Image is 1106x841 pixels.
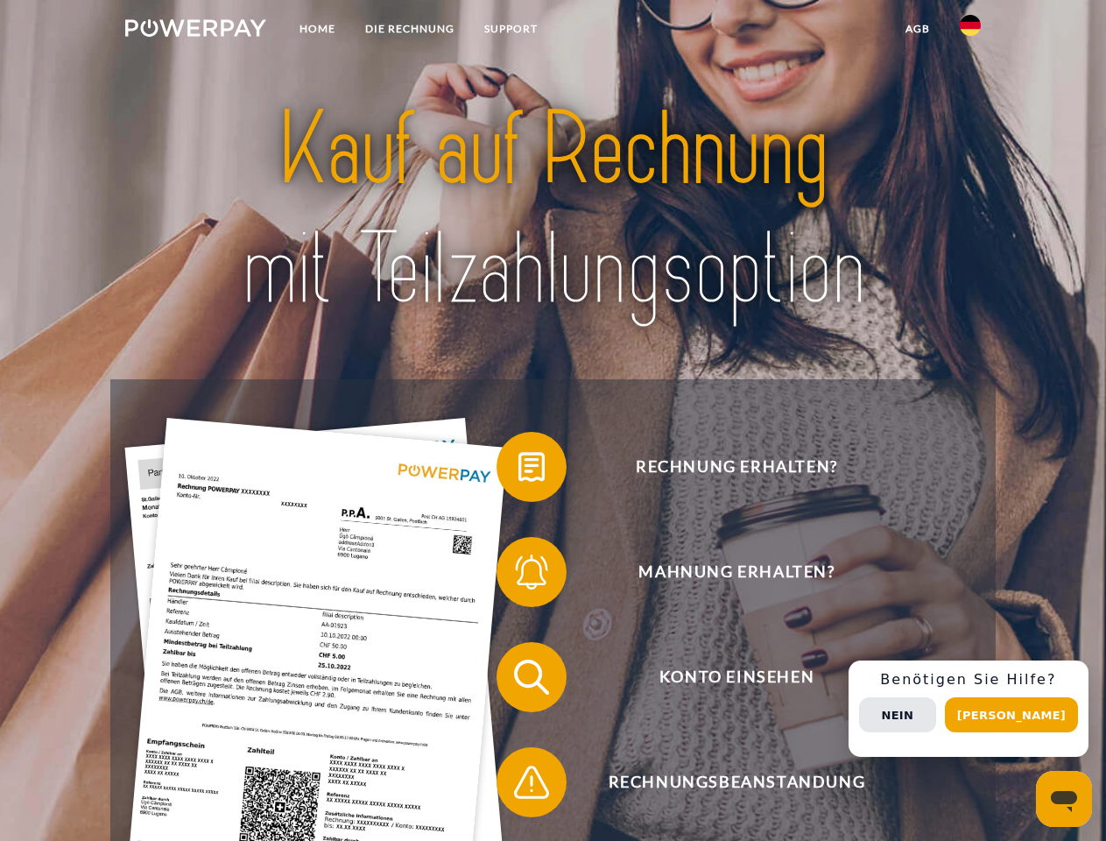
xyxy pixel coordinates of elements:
a: agb [891,13,945,45]
button: Konto einsehen [497,642,952,712]
span: Konto einsehen [522,642,951,712]
span: Mahnung erhalten? [522,537,951,607]
span: Rechnungsbeanstandung [522,747,951,817]
button: [PERSON_NAME] [945,697,1078,732]
iframe: Schaltfläche zum Öffnen des Messaging-Fensters [1036,771,1092,827]
button: Rechnungsbeanstandung [497,747,952,817]
img: qb_bill.svg [510,445,553,489]
button: Mahnung erhalten? [497,537,952,607]
div: Schnellhilfe [849,661,1088,757]
img: de [960,15,981,36]
img: logo-powerpay-white.svg [125,19,266,37]
a: DIE RECHNUNG [350,13,469,45]
button: Nein [859,697,936,732]
img: qb_warning.svg [510,760,553,804]
img: qb_search.svg [510,655,553,699]
img: title-powerpay_de.svg [167,84,939,336]
button: Rechnung erhalten? [497,432,952,502]
h3: Benötigen Sie Hilfe? [859,671,1078,689]
img: qb_bell.svg [510,550,553,594]
a: SUPPORT [469,13,553,45]
a: Home [285,13,350,45]
span: Rechnung erhalten? [522,432,951,502]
